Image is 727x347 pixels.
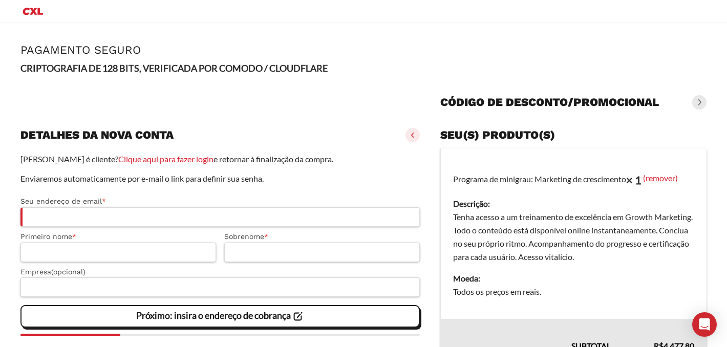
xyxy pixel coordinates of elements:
[692,312,717,337] div: Open Intercom Messenger
[51,268,85,276] font: (opcional)
[20,44,141,56] font: Pagamento seguro
[453,212,693,262] font: Tenha acesso a um treinamento de excelência em Growth Marketing. Todo o conteúdo está disponível ...
[224,232,264,241] font: Sobrenome
[213,154,333,164] font: e retornar à finalização da compra.
[20,62,328,74] font: CRIPTOGRAFIA DE 128 BITS, VERIFICADA POR COMODO / CLOUDFLARE
[453,199,490,208] font: Descrição:
[20,128,174,141] font: Detalhes da nova conta
[20,268,51,276] font: Empresa
[118,154,213,164] a: Clique aqui para fazer login
[453,174,626,184] font: Programa de minigrau: Marketing de crescimento
[440,96,659,109] font: Código de desconto/promocional
[453,287,541,296] font: Todos os preços em reais.
[643,172,678,182] a: (remover)
[20,197,102,205] font: Seu endereço de email
[20,232,72,241] font: Primeiro nome
[20,305,420,328] vaadin-button: Próximo: insira o endereço de cobrança
[136,310,291,321] font: Próximo: insira o endereço de cobrança
[20,154,118,164] font: [PERSON_NAME] é cliente?
[453,273,480,283] font: Moeda:
[626,172,642,186] font: × 1
[20,174,264,183] font: Enviaremos automaticamente por e-mail o link para definir sua senha.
